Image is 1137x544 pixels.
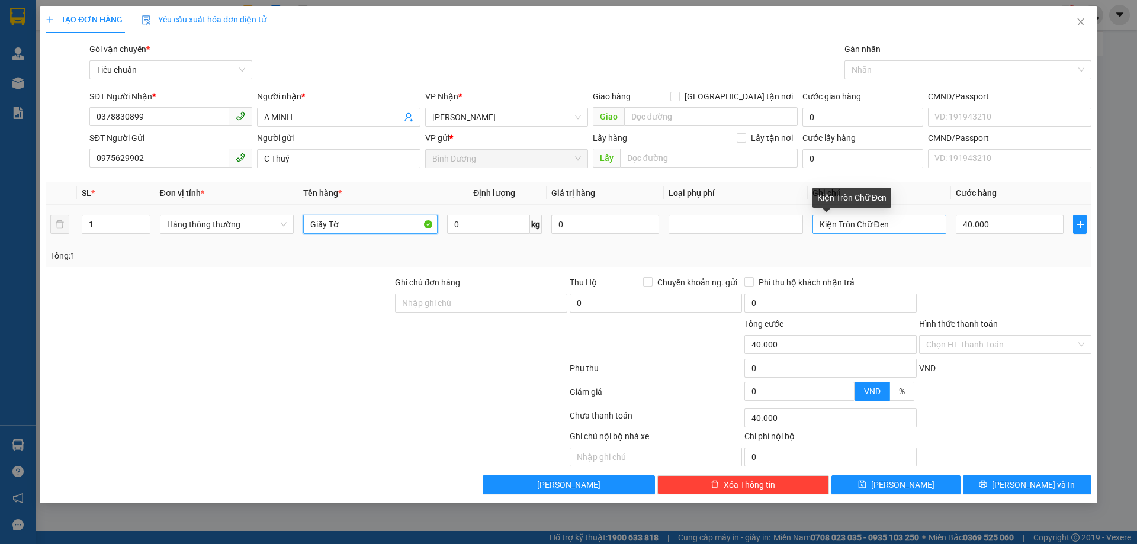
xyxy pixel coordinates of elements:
[395,294,567,313] input: Ghi chú đơn hàng
[754,276,859,289] span: Phí thu hộ khách nhận trả
[744,430,917,448] div: Chi phí nội bộ
[570,278,597,287] span: Thu Hộ
[257,131,420,144] div: Người gửi
[864,387,881,396] span: VND
[664,182,807,205] th: Loại phụ phí
[928,131,1091,144] div: CMND/Passport
[858,480,866,490] span: save
[928,90,1091,103] div: CMND/Passport
[142,15,151,25] img: icon
[802,92,861,101] label: Cước giao hàng
[50,215,69,234] button: delete
[537,478,600,491] span: [PERSON_NAME]
[46,15,123,24] span: TẠO ĐƠN HÀNG
[89,90,252,103] div: SĐT Người Nhận
[992,478,1075,491] span: [PERSON_NAME] và In
[963,475,1091,494] button: printer[PERSON_NAME] và In
[570,430,742,448] div: Ghi chú nội bộ nhà xe
[808,182,951,205] th: Ghi chú
[680,90,798,103] span: [GEOGRAPHIC_DATA] tận nơi
[568,385,743,406] div: Giảm giá
[711,480,719,490] span: delete
[956,188,997,198] span: Cước hàng
[802,133,856,143] label: Cước lấy hàng
[89,44,150,54] span: Gói vận chuyển
[425,92,458,101] span: VP Nhận
[432,108,581,126] span: Cư Kuin
[871,478,934,491] span: [PERSON_NAME]
[746,131,798,144] span: Lấy tận nơi
[530,215,542,234] span: kg
[653,276,742,289] span: Chuyển khoản ng. gửi
[432,150,581,168] span: Bình Dương
[1064,6,1097,39] button: Close
[1076,17,1085,27] span: close
[404,112,413,122] span: user-add
[236,153,245,162] span: phone
[812,188,891,208] div: Kiện Tròn Chữ Đen
[160,188,204,198] span: Đơn vị tính
[593,107,624,126] span: Giao
[551,188,595,198] span: Giá trị hàng
[50,249,439,262] div: Tổng: 1
[844,44,881,54] label: Gán nhãn
[593,149,620,168] span: Lấy
[620,149,798,168] input: Dọc đường
[744,319,783,329] span: Tổng cước
[257,90,420,103] div: Người nhận
[570,448,742,466] input: Nhập ghi chú
[89,131,252,144] div: SĐT Người Gửi
[802,149,923,168] input: Cước lấy hàng
[812,215,946,234] input: Ghi Chú
[303,215,437,234] input: VD: Bàn, Ghế
[46,15,54,24] span: plus
[236,111,245,121] span: phone
[724,478,775,491] span: Xóa Thông tin
[142,15,266,24] span: Yêu cầu xuất hóa đơn điện tử
[483,475,655,494] button: [PERSON_NAME]
[568,362,743,382] div: Phụ thu
[657,475,830,494] button: deleteXóa Thông tin
[919,319,998,329] label: Hình thức thanh toán
[1073,215,1086,234] button: plus
[899,387,905,396] span: %
[473,188,515,198] span: Định lượng
[593,92,631,101] span: Giao hàng
[303,188,342,198] span: Tên hàng
[802,108,923,127] input: Cước giao hàng
[425,131,588,144] div: VP gửi
[831,475,960,494] button: save[PERSON_NAME]
[551,215,659,234] input: 0
[82,188,91,198] span: SL
[395,278,460,287] label: Ghi chú đơn hàng
[568,409,743,430] div: Chưa thanh toán
[624,107,798,126] input: Dọc đường
[1074,220,1085,229] span: plus
[167,215,287,233] span: Hàng thông thường
[979,480,987,490] span: printer
[593,133,627,143] span: Lấy hàng
[919,363,936,373] span: VND
[97,61,245,79] span: Tiêu chuẩn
